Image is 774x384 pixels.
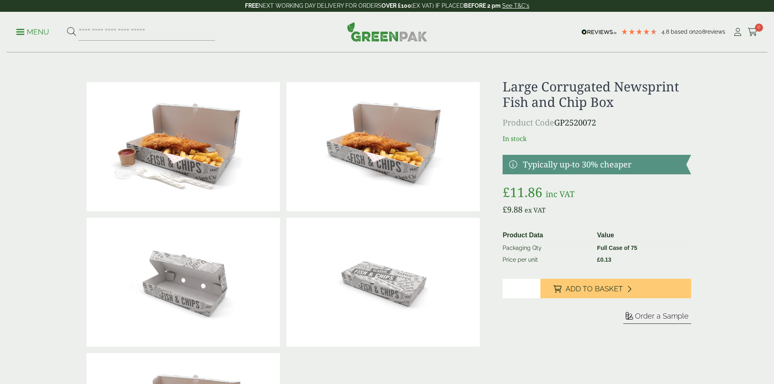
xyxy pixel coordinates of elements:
[499,242,594,254] td: Packaging Qty
[503,204,523,215] bdi: 9.88
[286,218,480,347] img: Large Corrugated Newsprint Fish & Chips Box Closed
[503,117,554,128] span: Product Code
[503,79,691,110] h1: Large Corrugated Newsprint Fish and Chip Box
[696,28,705,35] span: 208
[594,229,688,242] th: Value
[245,2,258,9] strong: FREE
[540,279,691,298] button: Add to Basket
[286,82,480,211] img: Large Corrugated Newsprint Fish & Chips Box With Food
[597,245,637,251] strong: Full Case of 75
[503,183,542,201] bdi: 11.86
[635,312,689,320] span: Order a Sample
[621,28,657,35] div: 4.79 Stars
[499,229,594,242] th: Product Data
[748,28,758,36] i: Cart
[347,22,427,41] img: GreenPak Supplies
[733,28,743,36] i: My Account
[87,82,280,211] img: Large Corrugated Newsprint Fish & Chips Box With Food Variant 1
[597,256,611,263] bdi: 0.13
[499,254,594,266] td: Price per unit
[382,2,411,9] strong: OVER £100
[581,29,617,35] img: REVIEWS.io
[525,206,546,215] span: ex VAT
[503,134,691,143] p: In stock
[597,256,601,263] span: £
[87,218,280,347] img: Large Corrugated Newsprint Fish & Chips Box Open
[705,28,725,35] span: reviews
[464,2,501,9] strong: BEFORE 2 pm
[503,204,507,215] span: £
[748,26,758,38] a: 0
[503,117,691,129] p: GP2520072
[671,28,696,35] span: Based on
[16,27,49,37] p: Menu
[16,27,49,35] a: Menu
[546,189,575,200] span: inc VAT
[502,2,529,9] a: See T&C's
[503,183,510,201] span: £
[755,24,763,32] span: 0
[661,28,671,35] span: 4.8
[566,284,623,293] span: Add to Basket
[623,311,691,324] button: Order a Sample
